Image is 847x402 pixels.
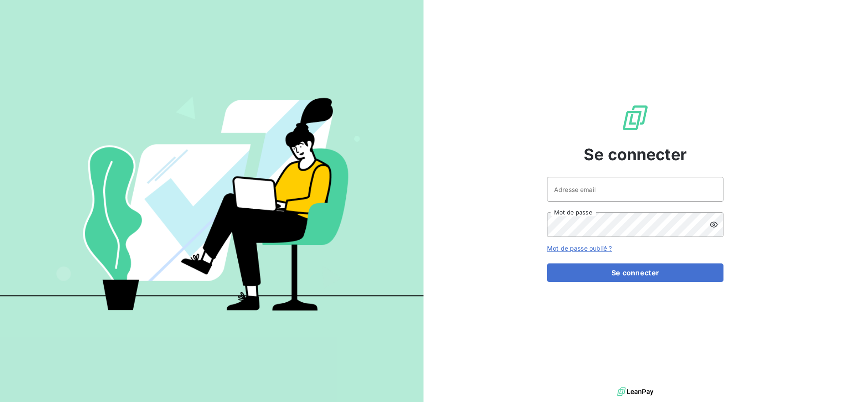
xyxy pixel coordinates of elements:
img: logo [617,385,653,398]
img: Logo LeanPay [621,104,649,132]
input: placeholder [547,177,723,202]
a: Mot de passe oublié ? [547,244,612,252]
button: Se connecter [547,263,723,282]
span: Se connecter [584,143,687,166]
